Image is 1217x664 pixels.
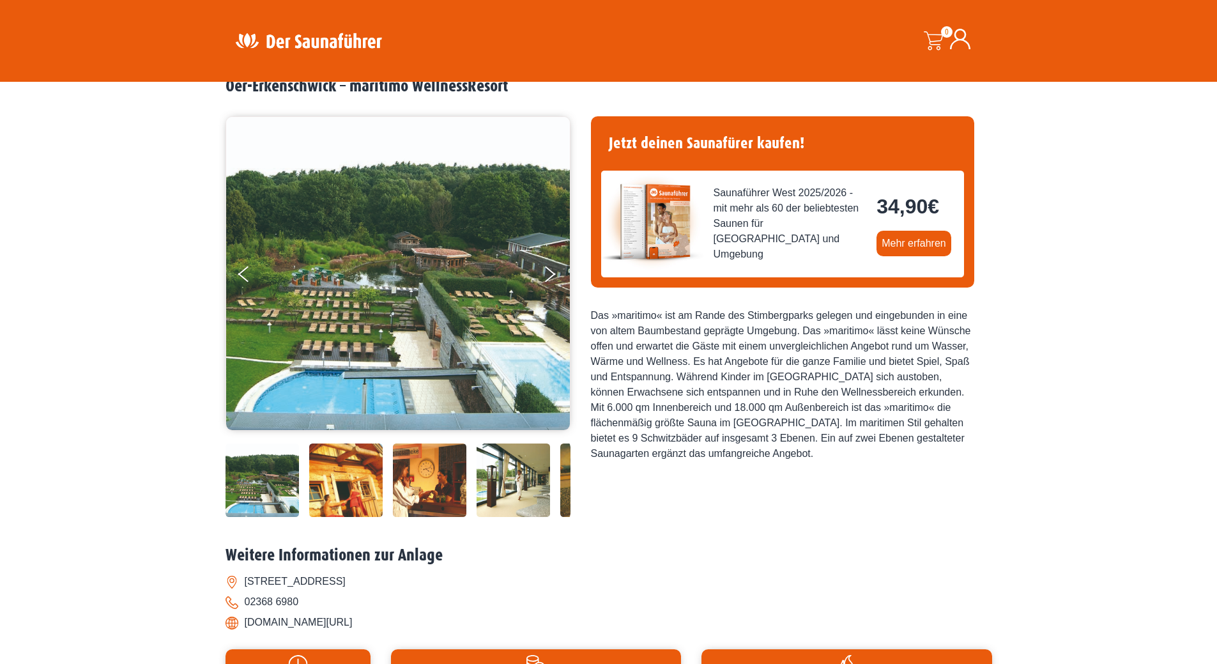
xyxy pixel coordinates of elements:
img: der-saunafuehrer-2025-west.jpg [601,171,703,273]
a: Mehr erfahren [876,231,951,256]
li: [DOMAIN_NAME][URL] [226,612,992,633]
bdi: 34,90 [876,195,939,218]
h2: Oer-Erkenschwick – maritimo WellnessResort [226,77,992,97]
li: [STREET_ADDRESS] [226,571,992,592]
div: Das »maritimo« ist am Rande des Stimbergparks gelegen und eingebunden in eine von altem Baumbesta... [591,308,974,461]
button: Previous [238,261,270,293]
span: Saunaführer West 2025/2026 - mit mehr als 60 der beliebtesten Saunen für [GEOGRAPHIC_DATA] und Um... [714,185,867,262]
span: 0 [941,26,953,38]
li: 02368 6980 [226,592,992,612]
button: Next [542,261,574,293]
h2: Weitere Informationen zur Anlage [226,546,992,566]
span: € [928,195,939,218]
h4: Jetzt deinen Saunafürer kaufen! [601,127,964,160]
